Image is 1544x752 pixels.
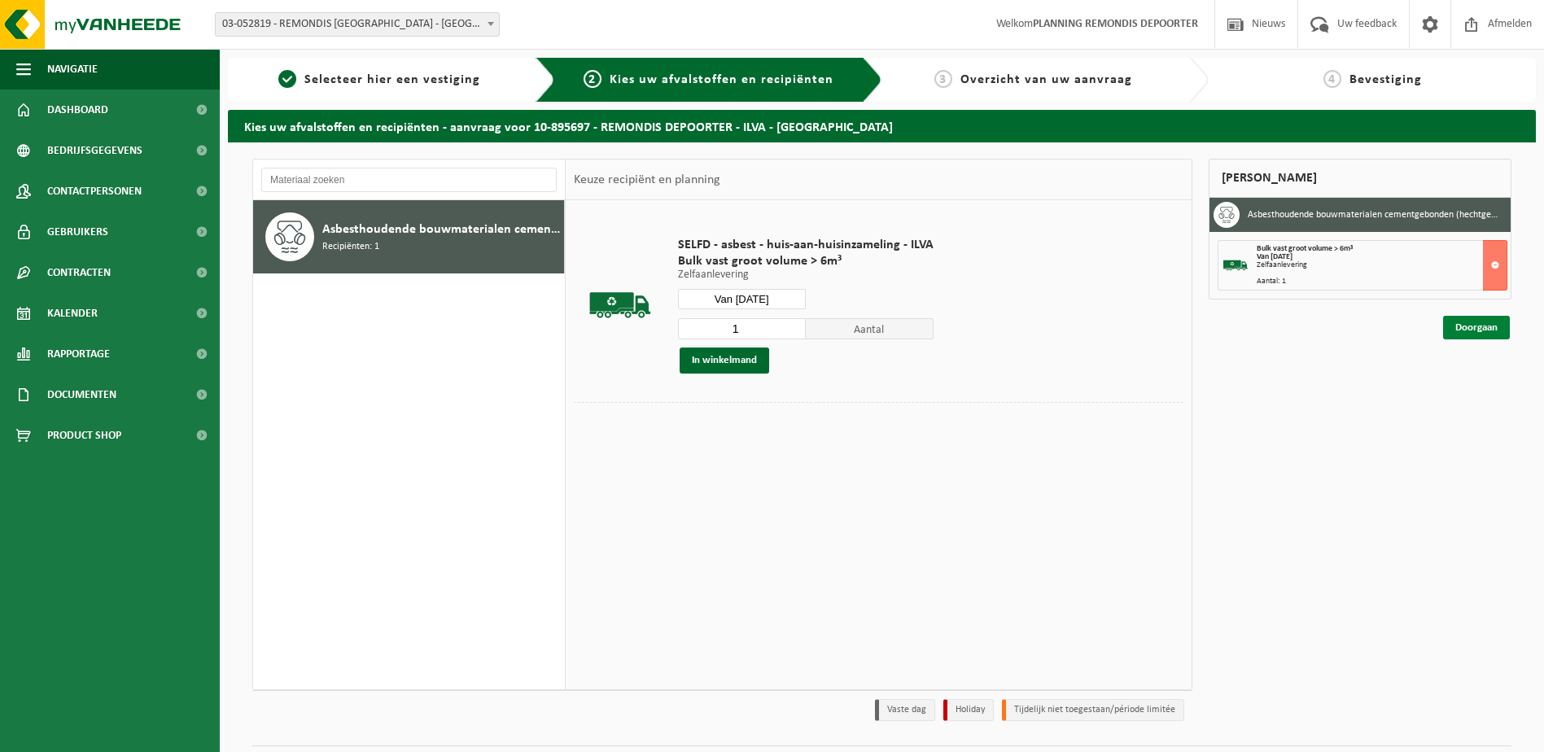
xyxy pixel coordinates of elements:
input: Selecteer datum [678,289,806,309]
button: Asbesthoudende bouwmaterialen cementgebonden (hechtgebonden) Recipiënten: 1 [253,200,565,273]
span: Selecteer hier een vestiging [304,73,480,86]
li: Tijdelijk niet toegestaan/période limitée [1002,699,1184,721]
div: [PERSON_NAME] [1209,159,1511,198]
span: Overzicht van uw aanvraag [960,73,1132,86]
span: 03-052819 - REMONDIS WEST-VLAANDEREN - OOSTENDE [215,12,500,37]
h2: Kies uw afvalstoffen en recipiënten - aanvraag voor 10-895697 - REMONDIS DEPOORTER - ILVA - [GEOG... [228,110,1536,142]
span: Bulk vast groot volume > 6m³ [1257,244,1353,253]
span: Contactpersonen [47,171,142,212]
span: Contracten [47,252,111,293]
span: SELFD - asbest - huis-aan-huisinzameling - ILVA [678,237,934,253]
span: Dashboard [47,90,108,130]
div: Keuze recipiënt en planning [566,160,728,200]
span: Recipiënten: 1 [322,239,379,255]
span: Kies uw afvalstoffen en recipiënten [610,73,833,86]
span: 1 [278,70,296,88]
span: 03-052819 - REMONDIS WEST-VLAANDEREN - OOSTENDE [216,13,499,36]
strong: PLANNING REMONDIS DEPOORTER [1033,18,1198,30]
span: Bulk vast groot volume > 6m³ [678,253,934,269]
span: Bevestiging [1349,73,1422,86]
span: 2 [584,70,601,88]
button: In winkelmand [680,348,769,374]
span: Gebruikers [47,212,108,252]
h3: Asbesthoudende bouwmaterialen cementgebonden (hechtgebonden) [1248,202,1498,228]
span: 4 [1323,70,1341,88]
p: Zelfaanlevering [678,269,934,281]
span: Aantal [806,318,934,339]
input: Materiaal zoeken [261,168,557,192]
li: Holiday [943,699,994,721]
li: Vaste dag [875,699,935,721]
span: Documenten [47,374,116,415]
div: Aantal: 1 [1257,278,1507,286]
span: Navigatie [47,49,98,90]
span: Asbesthoudende bouwmaterialen cementgebonden (hechtgebonden) [322,220,560,239]
div: Zelfaanlevering [1257,261,1507,269]
span: 3 [934,70,952,88]
a: 1Selecteer hier een vestiging [236,70,523,90]
span: Bedrijfsgegevens [47,130,142,171]
span: Kalender [47,293,98,334]
span: Product Shop [47,415,121,456]
a: Doorgaan [1443,316,1510,339]
strong: Van [DATE] [1257,252,1292,261]
span: Rapportage [47,334,110,374]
